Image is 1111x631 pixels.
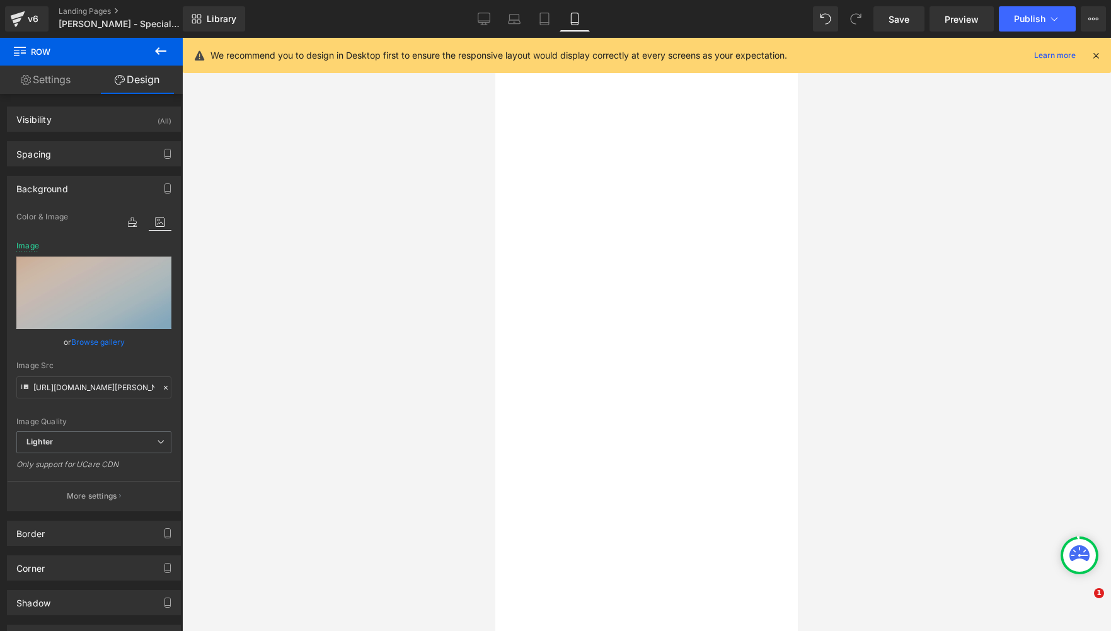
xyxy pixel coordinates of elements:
a: Preview [930,6,994,32]
div: (All) [158,107,171,128]
div: or [16,335,171,349]
span: Library [207,13,236,25]
span: Color & Image [16,212,68,221]
p: More settings [67,490,117,502]
input: Link [16,376,171,398]
p: We recommend you to design in Desktop first to ensure the responsive layout would display correct... [210,49,787,62]
span: Preview [945,13,979,26]
a: Tablet [529,6,560,32]
button: More [1081,6,1106,32]
a: Mobile [560,6,590,32]
a: Landing Pages [59,6,204,16]
div: Background [16,177,68,194]
button: Redo [843,6,868,32]
button: Publish [999,6,1076,32]
div: Visibility [16,107,52,125]
a: Learn more [1029,48,1081,63]
span: 1 [1094,588,1104,598]
a: Laptop [499,6,529,32]
div: Shadow [16,591,50,608]
a: Design [91,66,183,94]
a: New Library [183,6,245,32]
button: Undo [813,6,838,32]
span: Save [889,13,909,26]
div: v6 [25,11,41,27]
span: [PERSON_NAME] - Special Offer [59,19,180,29]
div: Image Src [16,361,171,370]
div: Border [16,521,45,539]
div: Spacing [16,142,51,159]
button: More settings [8,481,180,511]
div: Corner [16,556,45,574]
div: Image Quality [16,417,171,426]
a: Browse gallery [71,331,125,353]
span: Row [13,38,139,66]
iframe: Intercom live chat [1068,588,1098,618]
div: Only support for UCare CDN [16,460,171,478]
a: Desktop [469,6,499,32]
div: Image [16,241,39,250]
b: Lighter [26,437,53,446]
span: Publish [1014,14,1045,24]
a: v6 [5,6,49,32]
